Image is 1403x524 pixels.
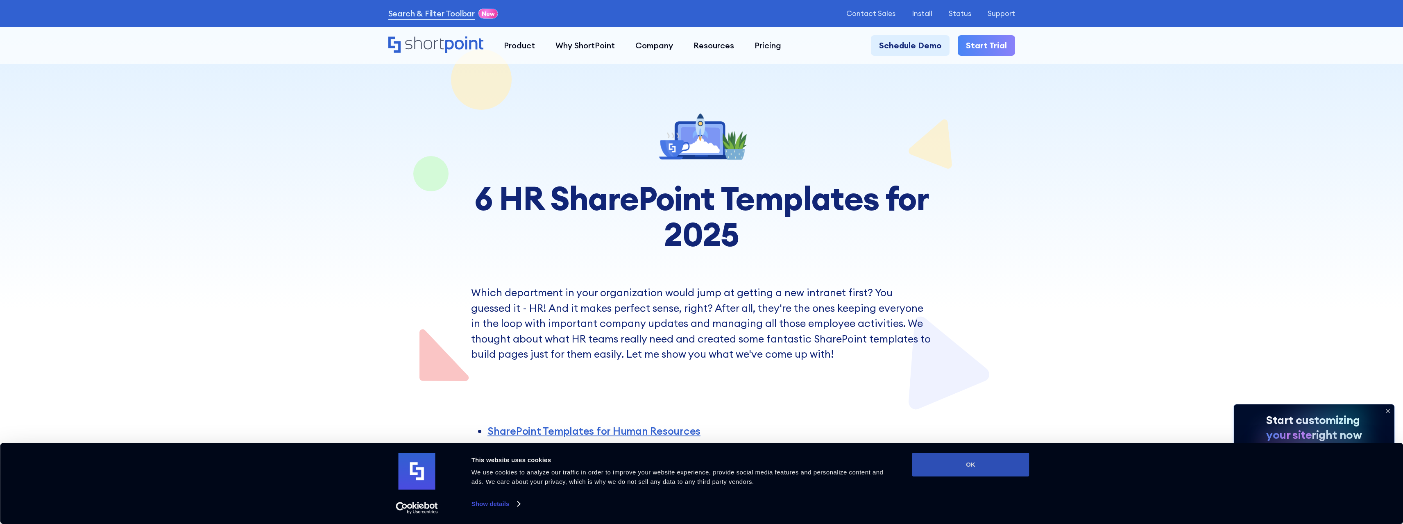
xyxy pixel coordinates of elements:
[625,35,683,56] a: Company
[504,39,535,52] div: Product
[381,502,453,514] a: Usercentrics Cookiebot - opens in a new window
[912,453,1029,476] button: OK
[755,39,781,52] div: Pricing
[471,498,520,510] a: Show details
[744,35,791,56] a: Pricing
[958,35,1015,56] a: Start Trial
[683,35,744,56] a: Resources
[388,7,475,20] a: Search & Filter Toolbar
[555,39,615,52] div: Why ShortPoint
[635,39,673,52] div: Company
[871,35,950,56] a: Schedule Demo
[494,35,545,56] a: Product
[694,39,734,52] div: Resources
[912,9,932,18] a: Install
[471,455,894,465] div: This website uses cookies
[399,453,435,490] img: logo
[471,469,884,485] span: We use cookies to analyze our traffic in order to improve your website experience, provide social...
[487,424,700,438] a: SharePoint Templates for Human Resources
[949,9,971,18] a: Status
[471,285,932,362] p: Which department in your organization would jump at getting a new intranet first? You guessed it ...
[988,9,1015,18] a: Support
[846,9,895,18] a: Contact Sales
[388,36,484,54] a: Home
[545,35,625,56] a: Why ShortPoint
[474,177,929,255] strong: 6 HR SharePoint Templates for 2025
